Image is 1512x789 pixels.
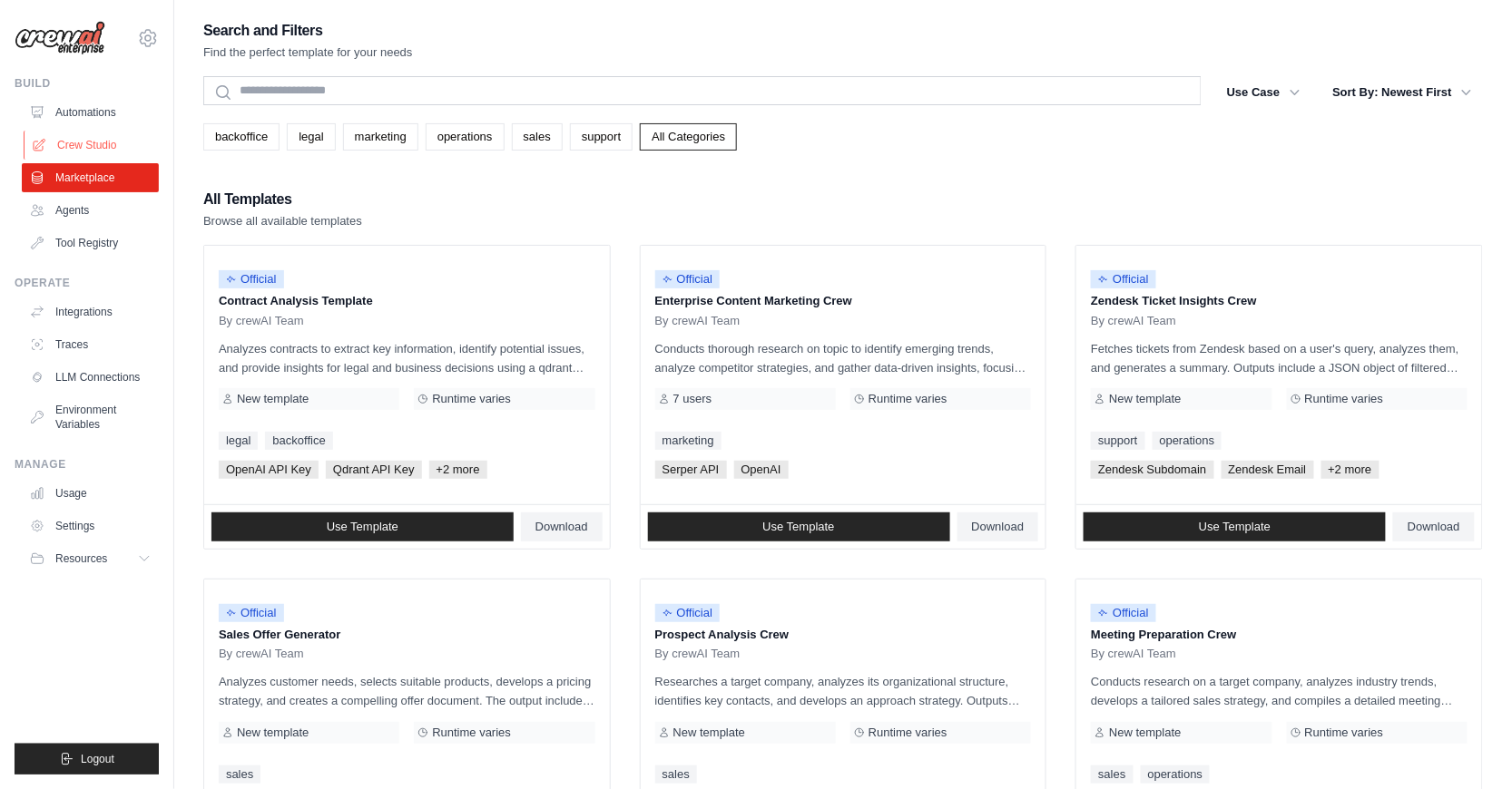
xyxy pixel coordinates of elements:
[512,123,563,151] a: sales
[203,187,362,212] h2: All Templates
[15,457,159,472] div: Manage
[655,672,1032,710] p: Researches a target company, analyzes its organizational structure, identifies key contacts, and ...
[673,726,745,740] span: New template
[1141,765,1211,784] a: operations
[432,392,511,406] span: Runtime varies
[203,212,362,230] p: Browse all available templates
[1091,270,1156,288] span: Official
[22,297,159,326] a: Integrations
[15,276,159,290] div: Operate
[1091,604,1156,622] span: Official
[1109,392,1181,406] span: New template
[219,672,595,710] p: Analyzes customer needs, selects suitable products, develops a pricing strategy, and creates a co...
[648,512,950,541] a: Use Template
[287,123,335,151] a: legal
[655,432,722,450] a: marketing
[1408,520,1460,534] span: Download
[219,647,304,661] span: By crewAI Team
[327,520,398,534] span: Use Template
[24,131,161,160] a: Crew Studio
[203,18,413,44] h2: Search and Filters
[1393,512,1475,541] a: Download
[22,163,159,192] a: Marketplace
[81,752,114,766] span: Logout
[1322,76,1483,109] button: Sort By: Newest First
[655,314,741,328] span: By crewAI Team
[219,292,595,310] p: Contract Analysis Template
[1199,520,1271,534] span: Use Template
[22,544,159,573] button: Resources
[1305,726,1384,740] span: Runtime varies
[22,395,159,439] a: Environment Variables
[762,520,834,534] span: Use Template
[15,76,159,91] div: Build
[211,512,514,541] a: Use Template
[1091,314,1176,328] span: By crewAI Team
[22,196,159,225] a: Agents
[219,765,260,784] a: sales
[640,123,737,151] a: All Categories
[265,432,332,450] a: backoffice
[237,726,309,740] span: New template
[429,461,487,479] span: +2 more
[219,339,595,377] p: Analyzes contracts to extract key information, identify potential issues, and provide insights fo...
[1091,672,1468,710] p: Conducts research on a target company, analyzes industry trends, develops a tailored sales strate...
[1084,512,1386,541] a: Use Template
[1091,432,1144,450] a: support
[1091,765,1133,784] a: sales
[22,363,159,392] a: LLM Connections
[55,551,107,566] span: Resources
[343,123,418,151] a: marketing
[1091,647,1176,661] span: By crewAI Team
[22,330,159,359] a: Traces
[655,270,721,288] span: Official
[219,314,304,328] span: By crewAI Team
[1216,76,1311,109] button: Use Case
[655,292,1032,310] p: Enterprise Content Marketing Crew
[1109,726,1181,740] span: New template
[869,392,947,406] span: Runtime varies
[1091,626,1468,644] p: Meeting Preparation Crew
[15,744,159,774] button: Logout
[219,270,284,288] span: Official
[972,520,1025,534] span: Download
[15,21,105,55] img: Logo
[219,604,284,622] span: Official
[237,392,309,406] span: New template
[655,461,727,479] span: Serper API
[957,512,1039,541] a: Download
[655,765,697,784] a: sales
[734,461,789,479] span: OpenAI
[203,123,280,151] a: backoffice
[326,461,422,479] span: Qdrant API Key
[22,511,159,541] a: Settings
[219,432,258,450] a: legal
[1321,461,1379,479] span: +2 more
[432,726,511,740] span: Runtime varies
[22,229,159,258] a: Tool Registry
[1091,461,1213,479] span: Zendesk Subdomain
[22,479,159,508] a: Usage
[1091,339,1468,377] p: Fetches tickets from Zendesk based on a user's query, analyzes them, and generates a summary. Out...
[869,726,947,740] span: Runtime varies
[521,512,603,541] a: Download
[1153,432,1222,450] a: operations
[535,520,588,534] span: Download
[655,626,1032,644] p: Prospect Analysis Crew
[1091,292,1468,310] p: Zendesk Ticket Insights Crew
[219,461,319,479] span: OpenAI API Key
[655,339,1032,377] p: Conducts thorough research on topic to identify emerging trends, analyze competitor strategies, a...
[1305,392,1384,406] span: Runtime varies
[655,647,741,661] span: By crewAI Team
[203,44,413,62] p: Find the perfect template for your needs
[426,123,505,151] a: operations
[673,392,712,406] span: 7 users
[570,123,633,151] a: support
[1222,461,1314,479] span: Zendesk Email
[219,626,595,644] p: Sales Offer Generator
[22,98,159,127] a: Automations
[655,604,721,622] span: Official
